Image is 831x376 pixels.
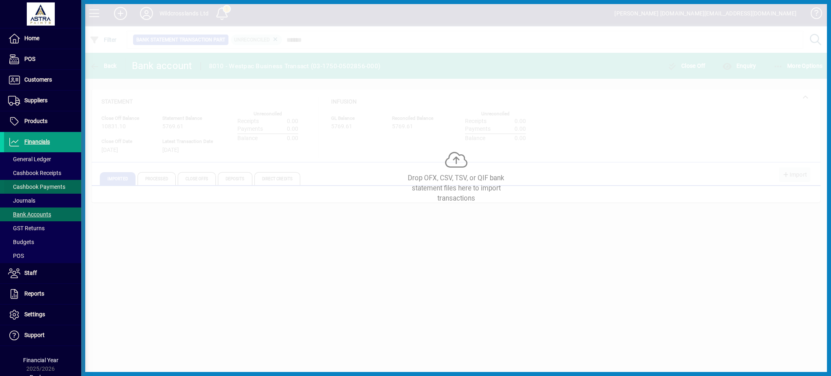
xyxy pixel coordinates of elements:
a: Reports [4,284,81,304]
a: Cashbook Payments [4,180,81,194]
div: Drop OFX, CSV, TSV, or QIF bank statement files here to import transactions [395,173,517,204]
span: Cashbook Payments [8,184,65,190]
a: Bank Accounts [4,207,81,221]
a: POS [4,49,81,69]
span: GST Returns [8,225,45,231]
a: Home [4,28,81,49]
span: Staff [24,270,37,276]
span: POS [24,56,35,62]
a: Products [4,111,81,132]
span: Financial Year [23,357,58,363]
a: POS [4,249,81,263]
span: Budgets [8,239,34,245]
a: General Ledger [4,152,81,166]
span: Suppliers [24,97,47,104]
span: Bank Accounts [8,211,51,218]
span: Financials [24,138,50,145]
span: Support [24,332,45,338]
a: GST Returns [4,221,81,235]
a: Customers [4,70,81,90]
a: Settings [4,305,81,325]
span: Settings [24,311,45,318]
span: Reports [24,290,44,297]
span: Journals [8,197,35,204]
span: Cashbook Receipts [8,170,61,176]
span: Products [24,118,47,124]
a: Staff [4,263,81,283]
a: Cashbook Receipts [4,166,81,180]
a: Suppliers [4,91,81,111]
span: Customers [24,76,52,83]
a: Journals [4,194,81,207]
span: Home [24,35,39,41]
span: POS [8,253,24,259]
a: Support [4,325,81,346]
span: General Ledger [8,156,51,162]
a: Budgets [4,235,81,249]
